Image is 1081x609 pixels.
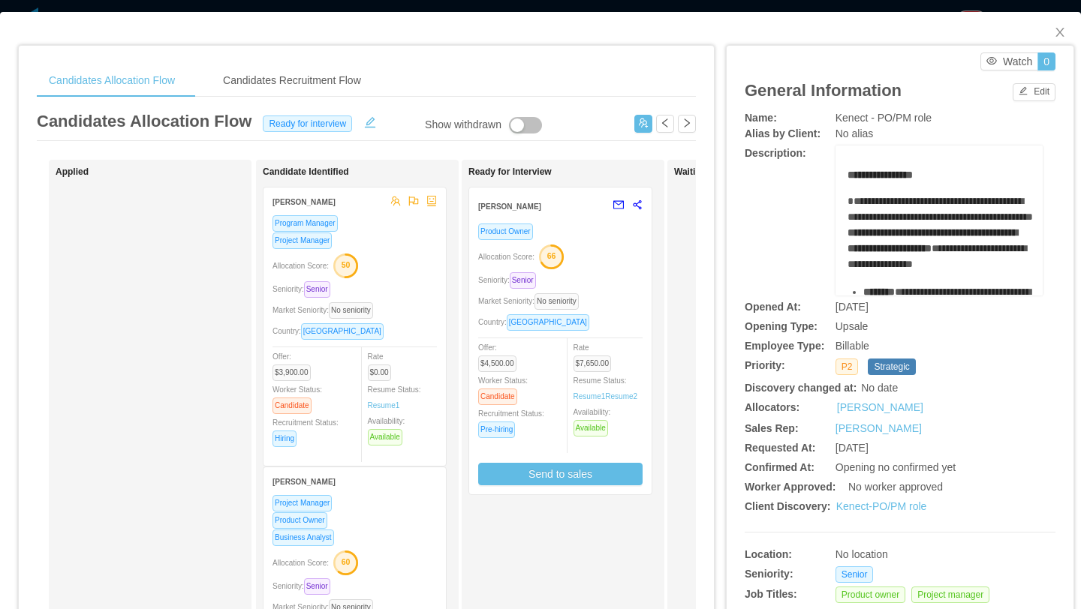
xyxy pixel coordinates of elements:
span: Market Seniority: [478,297,585,305]
span: [DATE] [836,442,869,454]
span: Senior [510,272,536,289]
button: 0 [1037,52,1055,70]
span: [GEOGRAPHIC_DATA] [507,314,589,331]
span: Strategic [868,358,915,375]
span: team [390,196,401,206]
i: icon: close [1054,26,1066,38]
span: No seniority [534,293,579,310]
span: Available [368,429,402,445]
b: Employee Type: [745,340,824,352]
span: Senior [836,566,874,583]
span: Rate [574,343,618,367]
strong: [PERSON_NAME] [273,478,336,486]
span: Allocation Score: [273,262,329,270]
span: Resume Status: [368,385,421,409]
button: icon: editEdit [1013,83,1055,101]
h1: Ready for Interview [468,166,679,178]
b: Name: [745,112,777,124]
span: Project Manager [273,495,332,511]
span: [DATE] [836,301,869,313]
button: 50 [329,253,359,277]
span: share-alt [632,199,643,210]
text: 50 [342,260,351,269]
article: General Information [745,78,902,103]
span: [GEOGRAPHIC_DATA] [301,323,384,340]
span: $7,650.00 [574,355,612,372]
div: rdw-editor [848,167,1031,317]
button: icon: eyeWatch [980,52,1038,70]
a: Resume1 [368,400,400,411]
span: Seniority: [273,285,336,293]
span: Pre-hiring [478,421,515,438]
b: Seniority: [745,568,793,580]
span: Product Owner [478,223,533,240]
span: Project Manager [273,232,332,249]
span: No seniority [329,302,373,319]
button: icon: edit [358,113,382,128]
button: icon: usergroup-add [634,115,652,133]
div: Candidates Recruitment Flow [211,64,373,97]
span: Product owner [836,586,905,603]
b: Client Discovery: [745,500,830,512]
div: rdw-wrapper [836,145,1043,295]
b: Allocators: [745,401,799,413]
span: Kenect - PO/PM role [836,112,932,124]
h1: Candidate Identified [263,166,473,178]
button: icon: left [656,115,674,133]
button: icon: right [678,115,696,133]
span: Product Owner [273,512,327,529]
span: Business Analyst [273,529,334,546]
span: $0.00 [368,364,391,381]
article: Candidates Allocation Flow [37,109,251,133]
span: Candidate [273,397,312,414]
span: No worker approved [848,481,943,493]
button: 60 [329,550,359,574]
b: Location: [745,548,792,560]
span: Country: [478,318,595,326]
b: Opening Type: [745,320,818,332]
b: Requested At: [745,442,815,454]
a: [PERSON_NAME] [837,400,923,415]
span: Ready for interview [263,115,352,132]
a: [PERSON_NAME] [836,422,922,434]
span: Country: [273,327,390,335]
span: Resume Status: [574,376,638,400]
b: Description: [745,147,806,159]
span: Seniority: [273,582,336,590]
span: P2 [836,358,859,375]
span: Seniority: [478,276,542,284]
a: Resume2 [605,391,637,402]
span: Candidate [478,388,517,405]
div: Candidates Allocation Flow [37,64,187,97]
span: Recruitment Status: [273,418,339,442]
span: Program Manager [273,215,338,232]
span: Available [574,420,608,436]
span: $3,900.00 [273,364,311,381]
span: Rate [368,352,397,376]
b: Discovery changed at: [745,382,857,394]
b: Job Titles: [745,588,797,600]
span: Worker Status: [478,376,528,400]
span: Recruitment Status: [478,409,544,433]
span: Upsale [836,320,869,332]
a: Kenect-PO/PM role [836,500,927,512]
h1: Applied [56,166,266,178]
span: Availability: [368,417,408,441]
b: Worker Approved: [745,481,836,493]
span: Worker Status: [273,385,322,409]
b: Sales Rep: [745,422,799,434]
b: Opened At: [745,301,801,313]
span: robot [426,196,437,206]
a: Resume1 [574,391,606,402]
span: Offer: [478,343,522,367]
b: Alias by Client: [745,127,821,139]
b: Confirmed At: [745,461,815,473]
span: Senior [304,281,330,298]
text: 66 [547,251,556,260]
span: Project manager [911,586,989,603]
b: Priority: [745,359,785,371]
button: Close [1039,12,1081,54]
div: Show withdrawn [425,117,501,133]
span: Offer: [273,352,317,376]
h1: Waiting for Client Approval [674,166,884,178]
